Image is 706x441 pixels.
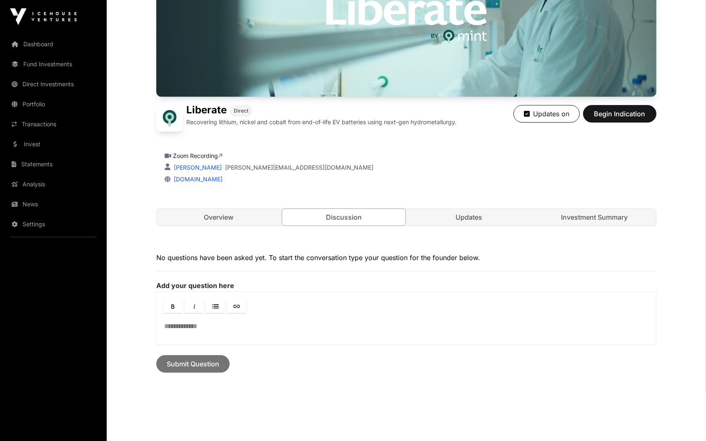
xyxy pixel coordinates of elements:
[163,299,183,313] a: Bold
[282,208,406,226] a: Discussion
[186,118,456,126] p: Recovering lithium, nickel and cobalt from end-of-life EV batteries using next-gen hydrometallurgy.
[186,105,227,116] h1: Liberate
[664,401,706,441] iframe: Chat Widget
[225,163,373,172] a: [PERSON_NAME][EMAIL_ADDRESS][DOMAIN_NAME]
[583,105,656,123] button: Begin Indication
[172,164,222,171] a: [PERSON_NAME]
[173,152,223,159] a: Zoom Recording
[7,215,100,233] a: Settings
[7,35,100,53] a: Dashboard
[533,209,656,226] a: Investment Summary
[7,195,100,213] a: News
[7,115,100,133] a: Transactions
[234,108,248,114] span: Direct
[10,8,77,25] img: Icehouse Ventures Logo
[185,299,204,313] a: Italic
[407,209,531,226] a: Updates
[583,113,656,122] a: Begin Indication
[593,109,646,119] span: Begin Indication
[170,175,223,183] a: [DOMAIN_NAME]
[7,55,100,73] a: Fund Investments
[157,209,280,226] a: Overview
[206,299,225,313] a: Lists
[7,75,100,93] a: Direct Investments
[156,281,656,290] label: Add your question here
[7,175,100,193] a: Analysis
[7,95,100,113] a: Portfolio
[157,209,656,226] nav: Tabs
[7,135,100,153] a: Invest
[227,299,246,313] a: Link
[7,155,100,173] a: Statements
[156,253,656,263] p: No questions have been asked yet. To start the conversation type your question for the founder be...
[156,105,183,132] img: Liberate
[513,105,580,123] button: Updates on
